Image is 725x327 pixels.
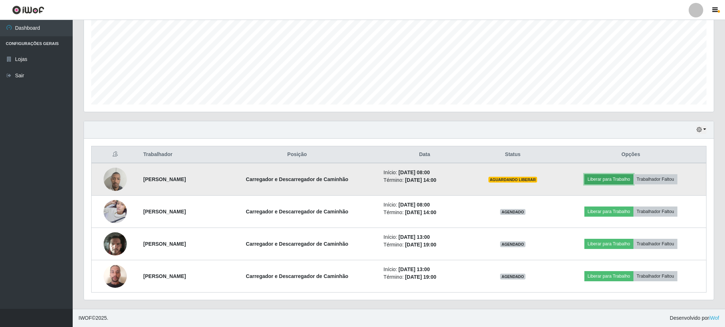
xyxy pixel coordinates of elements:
time: [DATE] 19:00 [405,242,436,248]
time: [DATE] 19:00 [405,274,436,280]
th: Status [470,146,555,163]
button: Liberar para Trabalho [584,207,633,217]
button: Liberar para Trabalho [584,239,633,249]
strong: [PERSON_NAME] [143,209,186,214]
img: 1755778947214.jpeg [104,261,127,291]
strong: [PERSON_NAME] [143,273,186,279]
th: Posição [215,146,379,163]
strong: [PERSON_NAME] [143,176,186,182]
span: AGUARDANDO LIBERAR [488,177,537,183]
strong: Carregador e Descarregador de Caminhão [246,209,349,214]
strong: Carregador e Descarregador de Caminhão [246,241,349,247]
th: Data [379,146,470,163]
span: © 2025 . [78,314,108,322]
button: Liberar para Trabalho [584,271,633,281]
span: AGENDADO [500,209,525,215]
time: [DATE] 13:00 [399,266,430,272]
button: Trabalhador Faltou [633,174,677,184]
li: Início: [383,233,466,241]
img: 1751312410869.jpeg [104,228,127,259]
time: [DATE] 14:00 [405,177,436,183]
img: 1754024702641.jpeg [104,164,127,195]
li: Término: [383,176,466,184]
button: Liberar para Trabalho [584,174,633,184]
li: Início: [383,201,466,209]
a: iWof [709,315,719,321]
strong: [PERSON_NAME] [143,241,186,247]
li: Início: [383,169,466,176]
button: Trabalhador Faltou [633,271,677,281]
span: Desenvolvido por [670,314,719,322]
li: Término: [383,273,466,281]
li: Início: [383,266,466,273]
time: [DATE] 14:00 [405,209,436,215]
span: AGENDADO [500,274,525,279]
li: Término: [383,241,466,249]
button: Trabalhador Faltou [633,239,677,249]
time: [DATE] 08:00 [399,202,430,208]
span: IWOF [78,315,92,321]
strong: Carregador e Descarregador de Caminhão [246,273,349,279]
button: Trabalhador Faltou [633,207,677,217]
img: 1755028690244.jpeg [104,196,127,227]
th: Opções [555,146,706,163]
img: CoreUI Logo [12,5,44,15]
span: AGENDADO [500,241,525,247]
strong: Carregador e Descarregador de Caminhão [246,176,349,182]
th: Trabalhador [139,146,215,163]
time: [DATE] 13:00 [399,234,430,240]
li: Término: [383,209,466,216]
time: [DATE] 08:00 [399,169,430,175]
